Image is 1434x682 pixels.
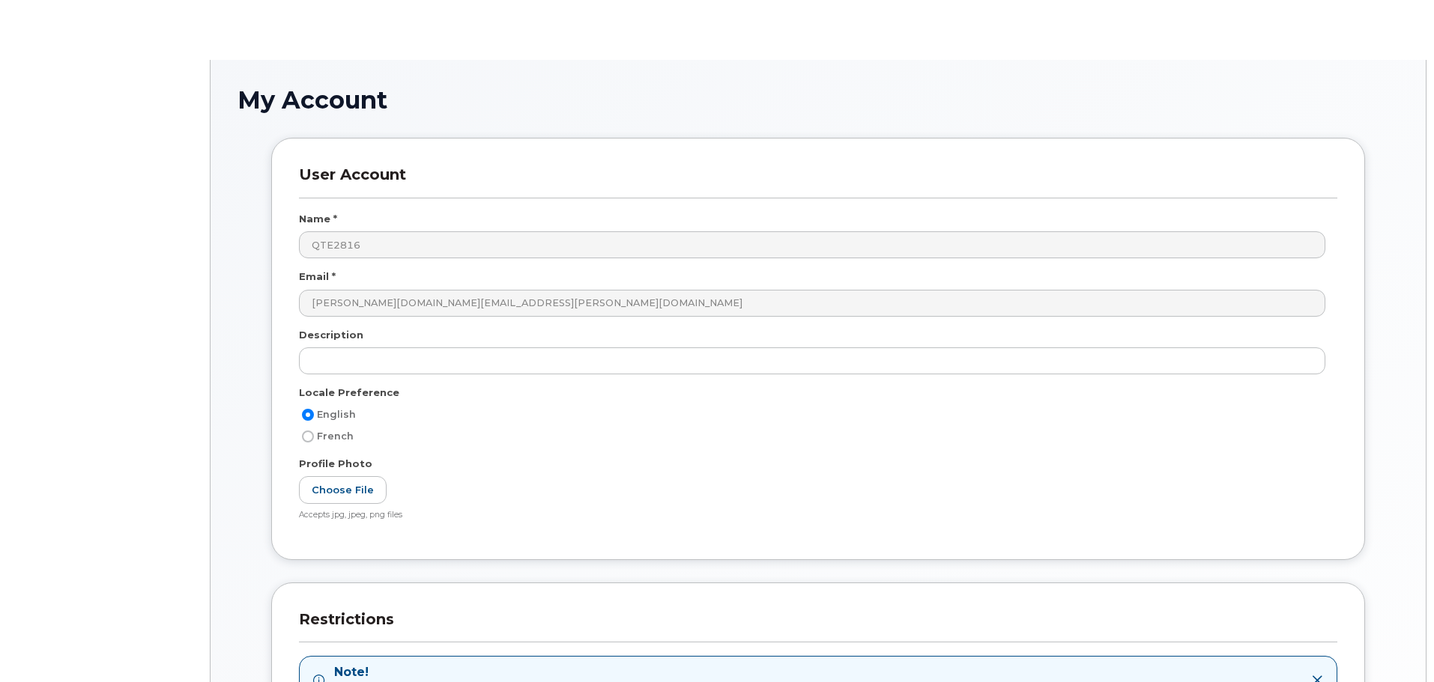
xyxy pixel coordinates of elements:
span: English [317,409,356,420]
strong: Note! [334,664,984,681]
h1: My Account [238,87,1399,113]
h3: User Account [299,165,1337,198]
h3: Restrictions [299,610,1337,642]
label: Name * [299,212,337,226]
label: Description [299,328,363,342]
span: French [317,430,354,442]
input: French [302,430,314,442]
div: Accepts jpg, jpeg, png files [299,510,1325,521]
label: Email * [299,270,336,284]
label: Choose File [299,476,387,504]
input: English [302,409,314,421]
label: Profile Photo [299,457,372,471]
label: Locale Preference [299,386,399,400]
